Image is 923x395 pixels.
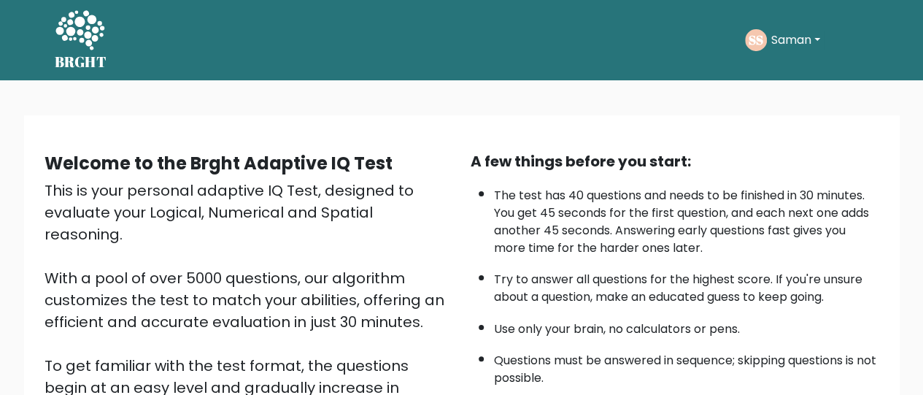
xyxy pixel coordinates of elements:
li: Try to answer all questions for the highest score. If you're unsure about a question, make an edu... [494,264,879,306]
a: BRGHT [55,6,107,74]
text: SS [749,31,763,48]
li: Use only your brain, no calculators or pens. [494,313,879,338]
li: Questions must be answered in sequence; skipping questions is not possible. [494,345,879,387]
li: The test has 40 questions and needs to be finished in 30 minutes. You get 45 seconds for the firs... [494,180,879,257]
b: Welcome to the Brght Adaptive IQ Test [45,151,393,175]
h5: BRGHT [55,53,107,71]
button: Saman [767,31,824,50]
div: A few things before you start: [471,150,879,172]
